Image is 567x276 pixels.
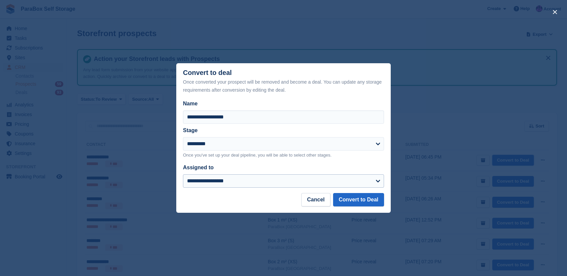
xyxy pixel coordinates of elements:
[550,7,560,17] button: close
[183,78,384,94] div: Once converted your prospect will be removed and become a deal. You can update any storage requir...
[183,69,384,94] div: Convert to deal
[183,127,198,133] label: Stage
[183,100,384,108] label: Name
[333,193,384,206] button: Convert to Deal
[301,193,330,206] button: Cancel
[183,152,384,159] p: Once you've set up your deal pipeline, you will be able to select other stages.
[183,165,214,170] label: Assigned to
